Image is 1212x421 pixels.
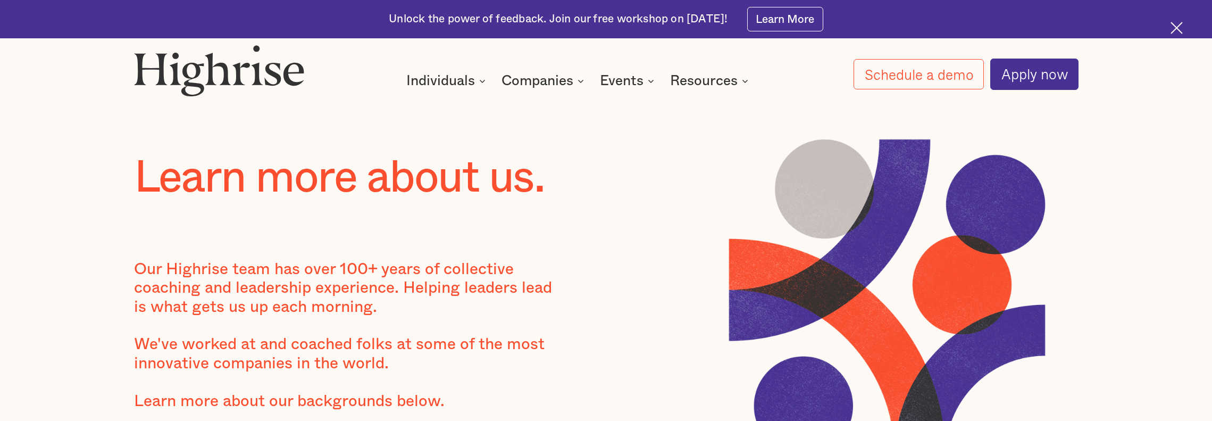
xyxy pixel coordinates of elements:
a: Apply now [990,59,1079,89]
div: Unlock the power of feedback. Join our free workshop on [DATE]! [389,12,728,27]
div: Events [600,75,643,87]
h1: Learn more about us. [134,153,606,202]
div: Resources [670,75,738,87]
div: Individuals [406,75,475,87]
div: Resources [670,75,751,87]
a: Schedule a demo [854,59,984,90]
img: Cross icon [1171,22,1183,34]
div: Companies [501,75,573,87]
img: Highrise logo [134,45,305,96]
div: Events [600,75,657,87]
div: Individuals [406,75,489,87]
div: Companies [501,75,587,87]
a: Learn More [747,7,823,31]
